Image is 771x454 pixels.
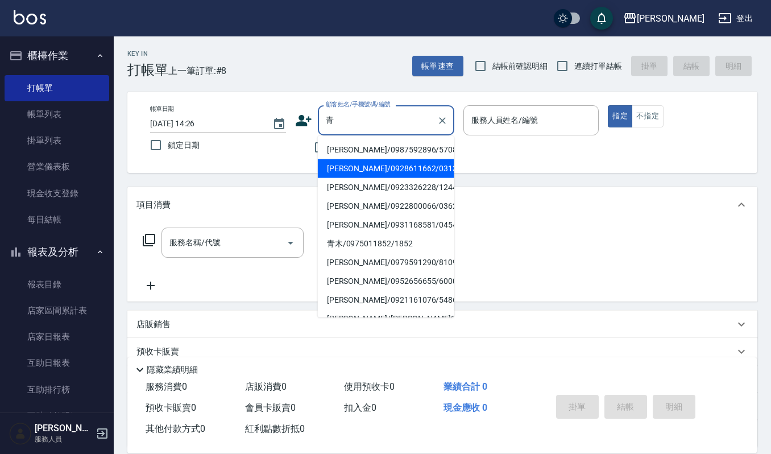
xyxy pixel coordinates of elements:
span: 連續打單結帳 [574,60,622,72]
a: 店家區間累計表 [5,298,109,324]
a: 互助點數明細 [5,403,109,429]
a: 帳單列表 [5,101,109,127]
button: 不指定 [632,105,664,127]
a: 掛單列表 [5,127,109,154]
span: 店販消費 0 [245,381,287,392]
button: 指定 [608,105,632,127]
button: 帳單速查 [412,56,463,77]
div: 預收卡販賣 [127,338,757,365]
div: 項目消費 [127,187,757,223]
span: 現金應收 0 [443,402,487,413]
label: 顧客姓名/手機號碼/編號 [326,100,391,109]
li: [PERSON_NAME]/0952656655/60006 [318,272,454,291]
div: [PERSON_NAME] [637,11,704,26]
li: 青木/0975011852/1852 [318,234,454,253]
li: [PERSON_NAME]/0979591290/810922 [318,253,454,272]
input: YYYY/MM/DD hh:mm [150,114,261,133]
a: 營業儀表板 [5,154,109,180]
img: Person [9,422,32,445]
li: [PERSON_NAME]/0923326228/124458 [318,178,454,197]
span: 扣入金 0 [344,402,376,413]
span: 紅利點數折抵 0 [245,423,305,434]
a: 報表目錄 [5,271,109,298]
button: Open [281,234,300,252]
span: 使用預收卡 0 [344,381,395,392]
h3: 打帳單 [127,62,168,78]
span: 服務消費 0 [146,381,187,392]
span: 業績合計 0 [443,381,487,392]
li: [PERSON_NAME]/0928611662/03139 [318,159,454,178]
button: 登出 [714,8,757,29]
a: 互助排行榜 [5,377,109,403]
span: 會員卡販賣 0 [245,402,296,413]
h2: Key In [127,50,168,57]
button: 報表及分析 [5,237,109,267]
a: 現金收支登錄 [5,180,109,207]
div: 店販銷售 [127,311,757,338]
button: Clear [434,113,450,129]
span: 上一筆訂單:#8 [168,64,227,78]
a: 每日結帳 [5,207,109,233]
img: Logo [14,10,46,24]
p: 服務人員 [35,434,93,444]
li: [PERSON_NAME]/0921161076/5486 [318,291,454,309]
button: [PERSON_NAME] [619,7,709,30]
p: 隱藏業績明細 [147,364,198,376]
a: 店家日報表 [5,324,109,350]
a: 互助日報表 [5,350,109,376]
li: [PERSON_NAME]/[PERSON_NAME]0972199719/0972199719 [318,309,454,328]
a: 打帳單 [5,75,109,101]
li: [PERSON_NAME]/0922800066/03620 [318,197,454,216]
label: 帳單日期 [150,105,174,113]
p: 店販銷售 [136,319,171,331]
span: 結帳前確認明細 [492,60,548,72]
h5: [PERSON_NAME] [35,423,93,434]
button: 櫃檯作業 [5,41,109,71]
span: 預收卡販賣 0 [146,402,196,413]
button: Choose date, selected date is 2025-08-20 [266,110,293,138]
button: save [590,7,613,30]
li: [PERSON_NAME]/0987592896/5708300 [318,141,454,159]
li: [PERSON_NAME]/0931168581/04547 [318,216,454,234]
p: 項目消費 [136,199,171,211]
p: 預收卡販賣 [136,346,179,358]
span: 其他付款方式 0 [146,423,205,434]
span: 鎖定日期 [168,139,200,151]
